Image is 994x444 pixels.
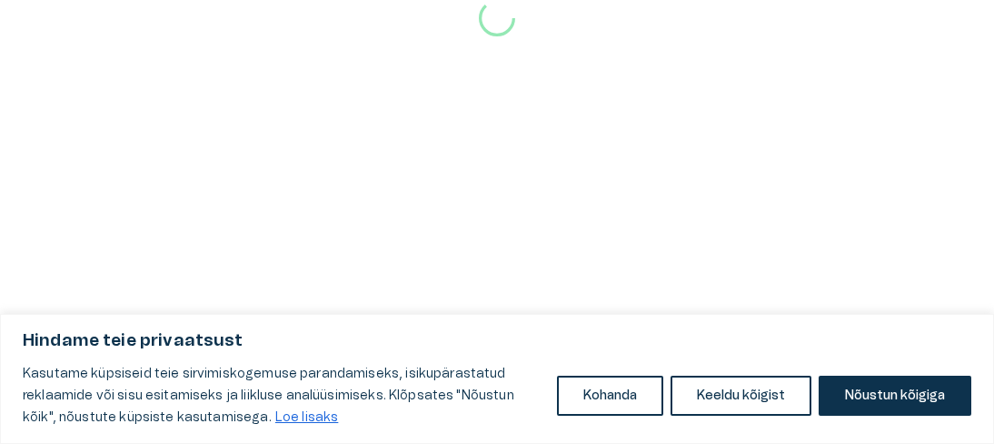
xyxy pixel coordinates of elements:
button: Kohanda [557,376,663,416]
button: Keeldu kõigist [671,376,811,416]
p: Kasutame küpsiseid teie sirvimiskogemuse parandamiseks, isikupärastatud reklaamide või sisu esita... [23,363,543,429]
p: Hindame teie privaatsust [23,330,971,352]
a: Loe lisaks [274,410,340,425]
button: Nõustun kõigiga [819,376,971,416]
